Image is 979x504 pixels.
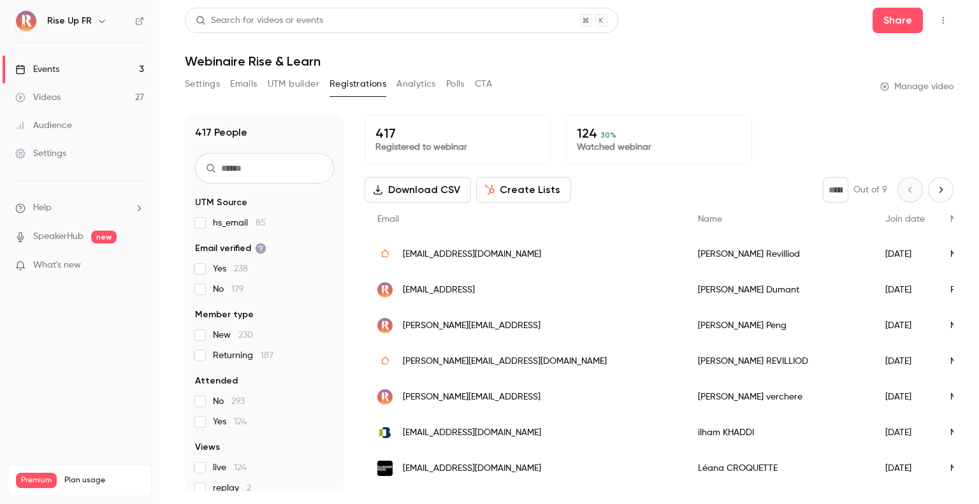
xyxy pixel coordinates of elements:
img: safti.fr [377,354,393,369]
span: Returning [213,349,273,362]
span: Name [698,215,722,224]
div: [DATE] [873,379,938,415]
div: [PERSON_NAME] REVILLIOD [685,343,873,379]
h6: Rise Up FR [47,15,92,27]
div: Audience [15,119,72,132]
button: Emails [230,74,257,94]
div: [DATE] [873,236,938,272]
div: [PERSON_NAME] verchere [685,379,873,415]
span: Views [195,441,220,454]
span: [EMAIL_ADDRESS][DOMAIN_NAME] [403,426,541,440]
button: CTA [475,74,492,94]
span: Join date [885,215,925,224]
span: Member type [195,308,254,321]
p: 417 [375,126,540,141]
iframe: Noticeable Trigger [129,260,144,271]
div: Settings [15,147,66,160]
div: [DATE] [873,450,938,486]
span: hs_email [213,217,266,229]
span: 187 [261,351,273,360]
span: 230 [238,331,253,340]
span: replay [213,482,251,494]
div: [DATE] [873,343,938,379]
img: Rise Up FR [16,11,36,31]
img: riseup.ai [377,318,393,333]
span: New [213,329,253,342]
span: 30 % [600,131,616,140]
span: Yes [213,415,247,428]
span: [EMAIL_ADDRESS][DOMAIN_NAME] [403,462,541,475]
span: No [213,283,244,296]
div: Léana CROQUETTE [685,450,873,486]
span: No [213,395,245,408]
span: [PERSON_NAME][EMAIL_ADDRESS] [403,319,540,333]
span: 293 [231,397,245,406]
p: 124 [577,126,741,141]
span: UTM Source [195,196,247,209]
span: Premium [16,473,57,488]
span: 179 [231,285,244,294]
span: 124 [234,417,247,426]
span: [PERSON_NAME][EMAIL_ADDRESS][DOMAIN_NAME] [403,355,607,368]
button: UTM builder [268,74,319,94]
span: [EMAIL_ADDRESS][DOMAIN_NAME] [403,248,541,261]
button: Create Lists [476,177,571,203]
span: Email [377,215,399,224]
button: Settings [185,74,220,94]
button: Download CSV [365,177,471,203]
img: riseup.ai [377,389,393,405]
div: [DATE] [873,308,938,343]
span: 238 [234,264,248,273]
div: ilham KHADDI [685,415,873,450]
div: [PERSON_NAME] Revilliod [685,236,873,272]
img: bouygues-immobilier.com [377,425,393,440]
span: Yes [213,263,248,275]
button: Next page [928,177,954,203]
button: Share [873,8,923,33]
span: new [91,231,117,243]
span: Help [33,201,52,215]
h1: Webinaire Rise & Learn [185,54,954,69]
button: Registrations [330,74,386,94]
p: Registered to webinar [375,141,540,154]
span: Plan usage [64,475,143,486]
img: elvingerhoss.lu [377,461,393,476]
h1: 417 People [195,125,247,140]
p: Out of 9 [853,184,887,196]
div: Search for videos or events [196,14,323,27]
span: Email verified [195,242,266,255]
button: Analytics [396,74,436,94]
p: Watched webinar [577,141,741,154]
img: safti.fr [377,247,393,262]
div: [DATE] [873,415,938,450]
span: 2 [247,484,251,493]
div: [PERSON_NAME] Peng [685,308,873,343]
span: [PERSON_NAME][EMAIL_ADDRESS] [403,391,540,404]
span: What's new [33,259,81,272]
img: riseup.ai [377,282,393,298]
span: 85 [256,219,266,227]
span: [EMAIL_ADDRESS] [403,284,475,297]
a: Manage video [880,80,954,93]
div: Events [15,63,59,76]
span: live [213,461,247,474]
button: Polls [446,74,465,94]
li: help-dropdown-opener [15,201,144,215]
span: Attended [195,375,238,387]
div: Videos [15,91,61,104]
a: SpeakerHub [33,230,83,243]
div: [DATE] [873,272,938,308]
span: 124 [234,463,247,472]
div: [PERSON_NAME] Dumant [685,272,873,308]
